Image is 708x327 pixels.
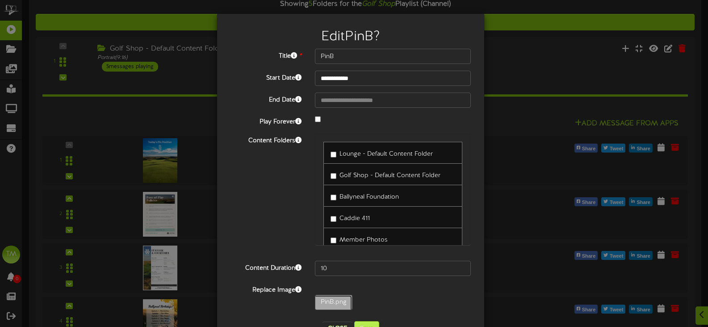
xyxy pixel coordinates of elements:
[224,49,308,61] label: Title
[224,133,308,145] label: Content Folders
[331,173,336,179] input: Golf Shop - Default Content Folder
[339,215,370,222] span: Caddie 411
[315,49,471,64] input: Title
[315,261,471,276] input: 15
[224,283,308,295] label: Replace Image
[224,115,308,127] label: Play Forever
[331,238,336,243] input: Member Photos
[339,172,440,179] span: Golf Shop - Default Content Folder
[331,152,336,157] input: Lounge - Default Content Folder
[331,195,336,200] input: Ballyneal Foundation
[331,216,336,222] input: Caddie 411
[339,194,399,200] span: Ballyneal Foundation
[224,71,308,83] label: Start Date
[230,30,471,44] h2: Edit PinB ?
[224,93,308,105] label: End Date
[224,261,308,273] label: Content Duration
[339,151,433,157] span: Lounge - Default Content Folder
[339,237,388,243] span: Member Photos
